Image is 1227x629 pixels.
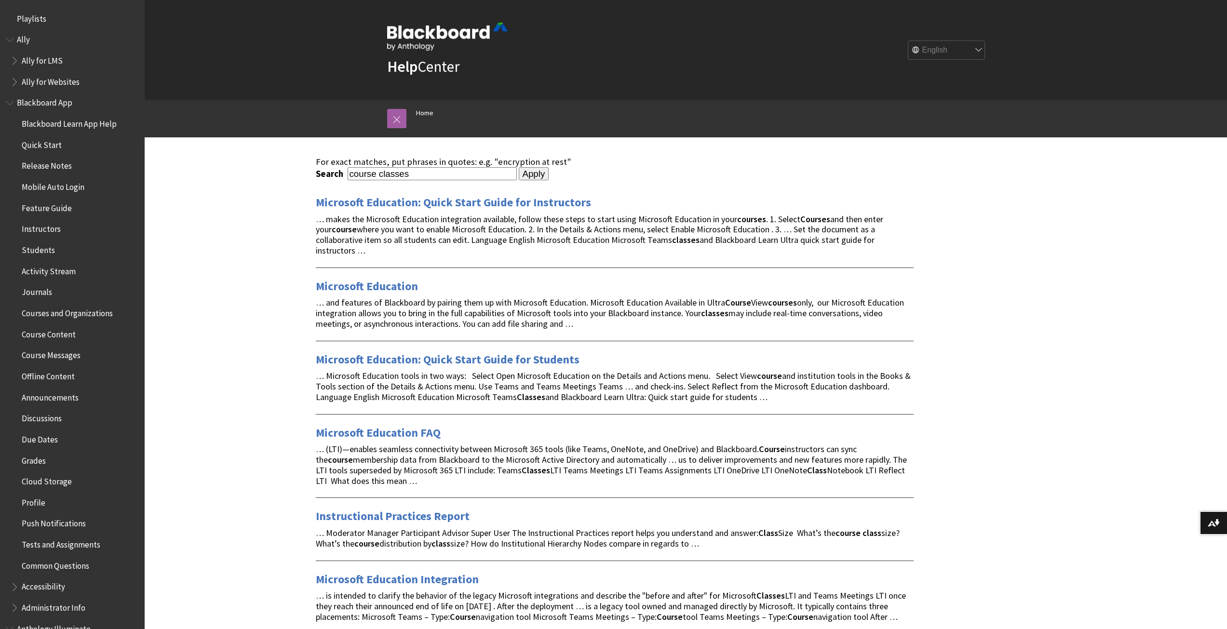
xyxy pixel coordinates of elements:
strong: course [332,224,357,235]
strong: classes [701,308,728,319]
strong: course [328,454,353,465]
span: Mobile Auto Login [22,179,84,192]
span: Activity Stream [22,263,76,276]
img: Blackboard by Anthology [387,23,508,51]
div: For exact matches, put phrases in quotes: e.g. "encryption at rest" [316,157,914,167]
span: Grades [22,453,46,466]
span: Release Notes [22,158,72,171]
strong: class [863,527,881,538]
span: Profile [22,495,45,508]
span: … makes the Microsoft Education integration available, follow these steps to start using Microsof... [316,214,883,256]
span: Ally for LMS [22,53,63,66]
strong: classes [672,234,700,245]
select: Site Language Selector [908,41,985,60]
nav: Book outline for Playlists [6,11,139,27]
strong: Class [758,527,778,538]
span: Common Questions [22,558,89,571]
strong: courses [737,214,766,225]
nav: Book outline for Blackboard App Help [6,95,139,616]
input: Apply [519,167,549,181]
a: Microsoft Education: Quick Start Guide for Instructors [316,195,591,210]
strong: Classes [517,391,545,402]
strong: class [431,538,450,549]
strong: Course [759,443,785,455]
span: Blackboard App [17,95,72,108]
strong: course [354,538,379,549]
span: Course Content [22,326,76,339]
span: Announcements [22,389,79,402]
strong: courses [768,297,797,308]
a: Home [416,107,433,119]
span: Playlists [17,11,46,24]
span: Feature Guide [22,200,72,213]
span: Courses and Organizations [22,305,113,318]
span: Accessibility [22,579,65,592]
span: … Moderator Manager Participant Advisor Super User The Instructional Practices report helps you u... [316,527,900,549]
strong: Class [807,465,827,476]
strong: Help [387,57,418,76]
span: Discussions [22,410,62,423]
strong: Course [450,611,476,622]
span: Instructors [22,221,61,234]
span: Due Dates [22,431,58,444]
span: Blackboard Learn App Help [22,116,117,129]
a: Microsoft Education [316,279,418,294]
label: Search [316,168,346,179]
strong: Classes [522,465,550,476]
span: Push Notifications [22,516,86,529]
span: … and features of Blackboard by pairing them up with Microsoft Education. Microsoft Education Ava... [316,297,904,329]
span: Journals [22,284,52,297]
span: Cloud Storage [22,473,72,486]
a: Instructional Practices Report [316,509,470,524]
span: Ally for Websites [22,74,80,87]
strong: course [757,370,782,381]
span: Students [22,242,55,255]
span: Administrator Info [22,600,85,613]
a: Microsoft Education: Quick Start Guide for Students [316,352,580,367]
strong: Courses [800,214,830,225]
strong: Course [657,611,683,622]
a: Microsoft Education FAQ [316,425,441,441]
strong: Classes [756,590,785,601]
strong: Course [787,611,813,622]
a: Microsoft Education Integration [316,572,479,587]
span: Ally [17,32,30,45]
a: HelpCenter [387,57,459,76]
span: Course Messages [22,348,81,361]
span: … Microsoft Education tools in two ways: Select Open Microsoft Education on the Details and Actio... [316,370,911,402]
span: … is intended to clarify the behavior of the legacy Microsoft integrations and describe the "befo... [316,590,906,622]
nav: Book outline for Anthology Ally Help [6,32,139,90]
span: Offline Content [22,368,75,381]
span: … (LTI)—enables seamless connectivity between Microsoft 365 tools (like Teams, OneNote, and OneDr... [316,443,907,486]
strong: Course [725,297,751,308]
span: Quick Start [22,137,62,150]
span: Tests and Assignments [22,536,100,549]
strong: course [836,527,861,538]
